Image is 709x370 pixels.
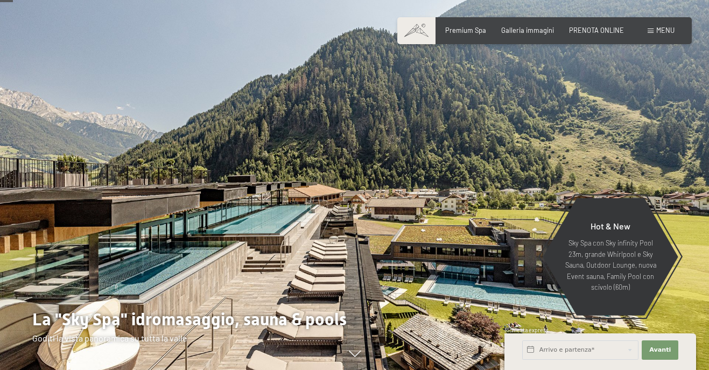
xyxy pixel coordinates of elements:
span: Hot & New [591,221,630,231]
span: Avanti [649,346,671,354]
a: PRENOTA ONLINE [569,26,624,34]
a: Galleria immagini [501,26,554,34]
p: Sky Spa con Sky infinity Pool 23m, grande Whirlpool e Sky Sauna, Outdoor Lounge, nuova Event saun... [564,238,657,292]
span: Menu [656,26,675,34]
a: Hot & New Sky Spa con Sky infinity Pool 23m, grande Whirlpool e Sky Sauna, Outdoor Lounge, nuova ... [542,198,679,316]
button: Avanti [642,340,678,360]
a: Premium Spa [445,26,486,34]
span: Richiesta express [504,327,549,333]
